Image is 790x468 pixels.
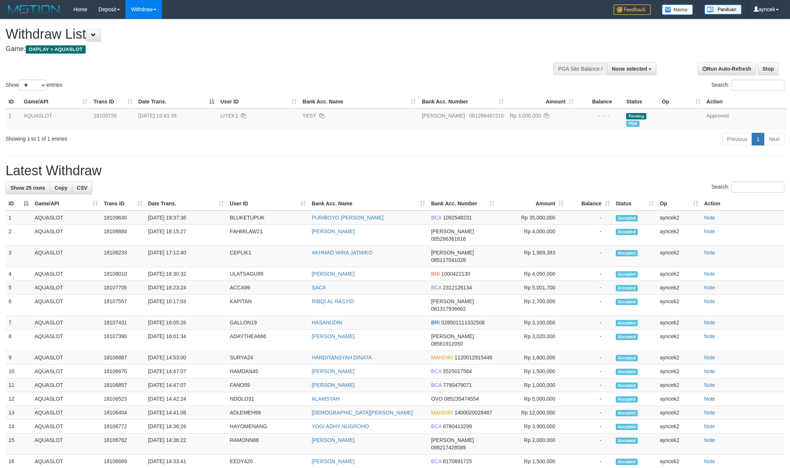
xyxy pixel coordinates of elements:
[6,27,519,42] h1: Withdraw List
[422,113,465,119] span: [PERSON_NAME]
[6,109,21,130] td: 1
[6,95,21,109] th: ID
[469,113,504,119] span: Copy 081266467215 to clipboard
[428,197,497,211] th: Bank Acc. Number: activate to sort column ascending
[227,211,309,225] td: BLUKETUPUK
[441,271,470,277] span: Copy 1000422130 to clipboard
[497,330,567,351] td: Rp 3,020,000
[93,113,117,119] span: 18109726
[567,365,613,378] td: -
[227,351,309,365] td: SURYA24
[431,306,466,312] span: Copy 081317936662 to clipboard
[497,392,567,406] td: Rp 5,000,000
[138,113,176,119] span: [DATE] 19:43:39
[441,320,485,326] span: Copy 028501111332508 to clipboard
[54,185,67,191] span: Copy
[6,378,32,392] td: 11
[220,113,238,119] span: LIYEK1
[101,267,145,281] td: 18108010
[443,423,472,429] span: Copy 8780413299 to clipboard
[32,406,101,420] td: AQUASLOT
[312,298,354,304] a: RIBQI AL RASYID
[431,215,442,221] span: BCA
[6,132,324,142] div: Showing 1 to 1 of 1 entries
[312,355,372,360] a: HARDIYANSYAH DINATA
[32,330,101,351] td: AQUASLOT
[711,182,784,193] label: Search:
[145,406,227,420] td: [DATE] 14:41:08
[6,406,32,420] td: 13
[312,368,354,374] a: [PERSON_NAME]
[704,215,715,221] a: Note
[6,267,32,281] td: 4
[227,392,309,406] td: NDOLO31
[145,197,227,211] th: Date Trans.: activate to sort column ascending
[431,285,442,291] span: BCA
[614,4,651,15] img: Feedback.jpg
[443,368,472,374] span: Copy 5525017564 to clipboard
[431,333,474,339] span: [PERSON_NAME]
[553,62,607,75] div: PGA Site Balance /
[497,433,567,455] td: Rp 2,000,000
[6,80,62,91] label: Show entries
[145,365,227,378] td: [DATE] 14:47:07
[616,410,638,416] span: Accepted
[6,211,32,225] td: 1
[616,334,638,340] span: Accepted
[145,392,227,406] td: [DATE] 14:42:24
[312,215,383,221] a: PURIBOYO [PERSON_NAME]
[145,281,227,295] td: [DATE] 16:23:24
[701,197,784,211] th: Action
[567,351,613,365] td: -
[443,285,472,291] span: Copy 2312126134 to clipboard
[101,433,145,455] td: 18106762
[657,295,701,316] td: ayncek2
[443,215,472,221] span: Copy 1092548231 to clipboard
[752,133,764,145] a: 1
[145,433,227,455] td: [DATE] 14:36:22
[616,437,638,444] span: Accepted
[704,271,715,277] a: Note
[32,281,101,295] td: AQUASLOT
[623,95,659,109] th: Status
[227,420,309,433] td: HAYOMENANG
[497,420,567,433] td: Rp 3,900,000
[312,285,326,291] a: SACA
[510,113,541,119] span: Rp 3.000.000
[431,368,442,374] span: BCA
[567,406,613,420] td: -
[227,433,309,455] td: RAMONN88
[616,396,638,403] span: Accepted
[431,257,466,263] span: Copy 085117041028 to clipboard
[616,320,638,326] span: Accepted
[21,109,91,130] td: AQUASLOT
[6,246,32,267] td: 3
[145,378,227,392] td: [DATE] 14:47:07
[32,420,101,433] td: AQUASLOT
[567,246,613,267] td: -
[145,351,227,365] td: [DATE] 14:53:00
[77,185,87,191] span: CSV
[6,351,32,365] td: 9
[227,330,309,351] td: ADAYTHEA666
[32,433,101,455] td: AQUASLOT
[616,215,638,221] span: Accepted
[616,424,638,430] span: Accepted
[567,330,613,351] td: -
[431,423,442,429] span: BCA
[616,382,638,389] span: Accepted
[312,250,372,256] a: AKHMAD WIRA JATMIKO
[145,211,227,225] td: [DATE] 19:37:36
[662,4,693,15] img: Button%20Memo.svg
[431,250,474,256] span: [PERSON_NAME]
[101,351,145,365] td: 18106887
[101,378,145,392] td: 18106857
[145,316,227,330] td: [DATE] 16:05:26
[704,382,715,388] a: Note
[101,246,145,267] td: 18108233
[704,396,715,402] a: Note
[6,365,32,378] td: 10
[607,62,657,75] button: None selected
[101,295,145,316] td: 18107557
[227,225,309,246] td: FAHMILAW21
